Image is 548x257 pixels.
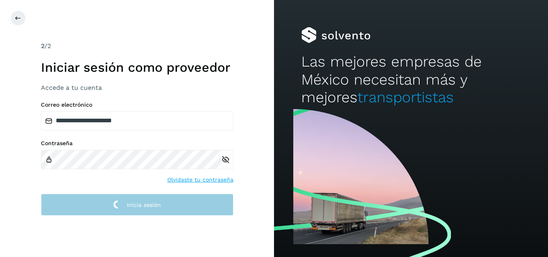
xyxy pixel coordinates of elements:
span: transportistas [357,89,454,106]
label: Contraseña [41,140,233,147]
div: /2 [41,41,233,51]
label: Correo electrónico [41,101,233,108]
span: 2 [41,42,45,50]
button: Inicia sesión [41,194,233,216]
span: Inicia sesión [127,202,161,208]
h2: Las mejores empresas de México necesitan más y mejores [301,53,520,106]
h3: Accede a tu cuenta [41,84,233,91]
h1: Iniciar sesión como proveedor [41,60,233,75]
a: Olvidaste tu contraseña [167,176,233,184]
